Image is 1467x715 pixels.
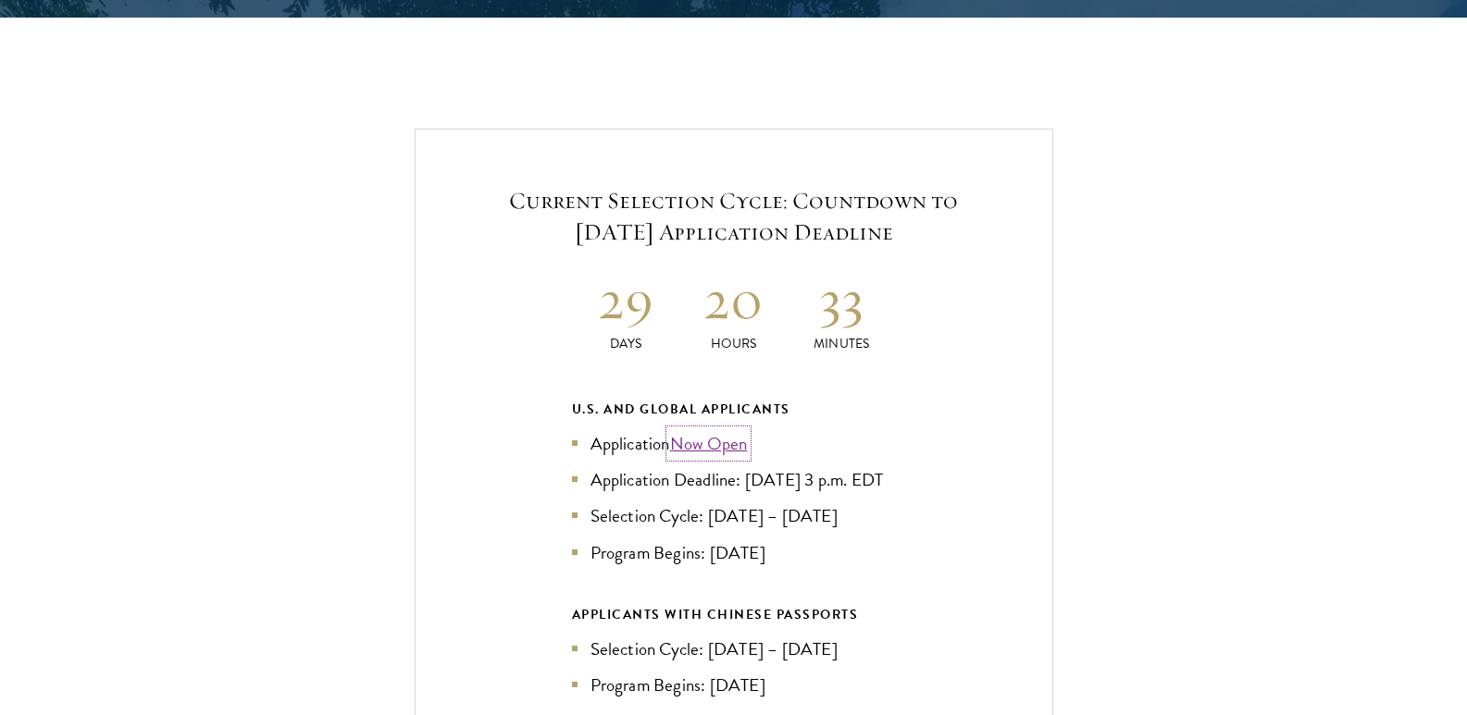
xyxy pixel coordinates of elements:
h2: 20 [679,265,788,334]
p: Days [572,334,680,353]
p: Minutes [788,334,896,353]
li: Program Begins: [DATE] [572,539,896,566]
h2: 29 [572,265,680,334]
li: Selection Cycle: [DATE] – [DATE] [572,502,896,529]
li: Application Deadline: [DATE] 3 p.m. EDT [572,466,896,493]
div: U.S. and Global Applicants [572,398,896,421]
h5: Current Selection Cycle: Countdown to [DATE] Application Deadline [471,185,997,248]
p: Hours [679,334,788,353]
li: Program Begins: [DATE] [572,672,896,698]
li: Application [572,430,896,457]
h2: 33 [788,265,896,334]
div: APPLICANTS WITH CHINESE PASSPORTS [572,603,896,626]
a: Now Open [670,430,748,457]
li: Selection Cycle: [DATE] – [DATE] [572,635,896,662]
